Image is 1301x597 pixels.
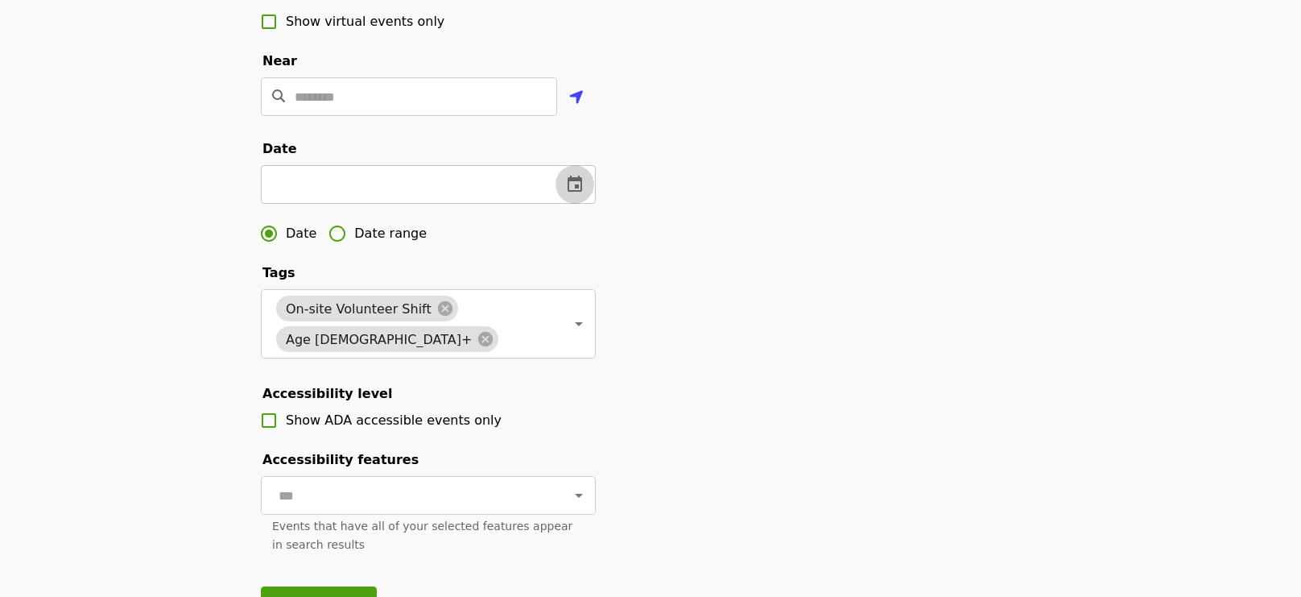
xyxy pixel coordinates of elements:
button: Use my location [557,79,596,118]
button: Open [568,484,590,507]
span: Show ADA accessible events only [286,413,502,428]
span: Age [DEMOGRAPHIC_DATA]+ [276,332,481,347]
i: location-arrow icon [569,88,584,107]
span: Accessibility features [262,452,419,467]
span: Date [286,224,316,243]
span: Show virtual events only [286,14,444,29]
span: Date [262,141,297,156]
input: Location [295,77,557,116]
span: Near [262,53,297,68]
div: Age [DEMOGRAPHIC_DATA]+ [276,326,498,352]
div: On-site Volunteer Shift [276,296,458,321]
i: search icon [272,89,285,104]
span: Accessibility level [262,386,392,401]
button: change date [556,165,594,204]
span: Events that have all of your selected features appear in search results [272,520,572,551]
span: Date range [354,224,427,243]
button: Open [568,313,590,335]
span: On-site Volunteer Shift [276,301,441,317]
span: Tags [262,265,295,280]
